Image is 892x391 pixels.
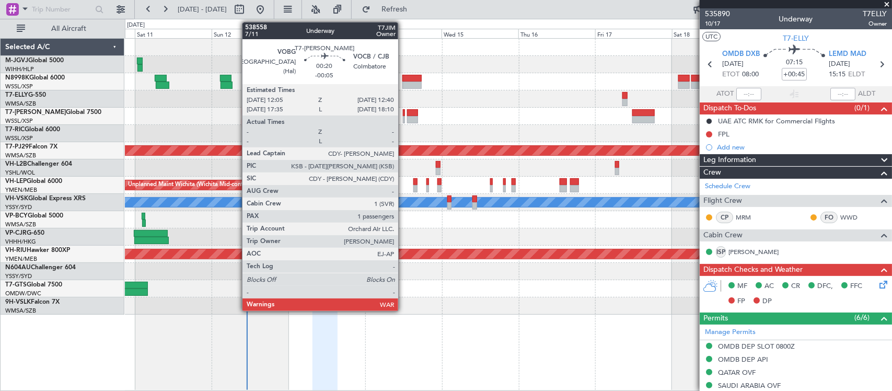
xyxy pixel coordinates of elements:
[373,6,416,13] span: Refresh
[127,21,145,30] div: [DATE]
[5,134,33,142] a: WSSL/XSP
[5,255,37,263] a: YMEN/MEB
[365,29,442,38] div: Tue 14
[5,290,41,297] a: OMDW/DWC
[791,281,800,292] span: CR
[718,355,768,364] div: OMDB DEP API
[858,89,875,99] span: ALDT
[5,230,44,236] a: VP-CJRG-650
[716,212,733,223] div: CP
[779,14,813,25] div: Underway
[5,126,60,133] a: T7-RICGlobal 6000
[5,169,35,177] a: YSHL/WOL
[722,59,744,70] span: [DATE]
[5,57,28,64] span: M-JGVJ
[5,247,70,254] a: VH-RIUHawker 800XP
[5,247,27,254] span: VH-RIU
[5,57,64,64] a: M-JGVJGlobal 5000
[703,264,803,276] span: Dispatch Checks and Weather
[5,264,31,271] span: N604AU
[840,213,864,222] a: WWD
[829,49,866,60] span: LEMD MAD
[5,307,36,315] a: WMSA/SZB
[5,100,36,108] a: WMSA/SZB
[32,2,92,17] input: Trip Number
[863,19,887,28] span: Owner
[728,247,779,257] a: [PERSON_NAME]
[5,186,37,194] a: YMEN/MEB
[27,25,110,32] span: All Aircraft
[829,70,845,80] span: 15:15
[702,32,721,41] button: UTC
[5,264,76,271] a: N604AUChallenger 604
[672,29,749,38] div: Sat 18
[854,102,870,113] span: (0/1)
[5,65,34,73] a: WIHH/HLP
[5,109,101,116] a: T7-[PERSON_NAME]Global 7500
[5,299,60,305] a: 9H-VSLKFalcon 7X
[848,70,865,80] span: ELDT
[5,117,33,125] a: WSSL/XSP
[736,213,759,222] a: MRM
[595,29,672,38] div: Fri 17
[5,75,29,81] span: N8998K
[5,161,27,167] span: VH-L2B
[718,368,756,377] div: QATAR OVF
[786,57,803,68] span: 07:15
[5,126,25,133] span: T7-RIC
[5,178,62,185] a: VH-LEPGlobal 6000
[718,117,835,125] div: UAE ATC RMK for Commercial Flights
[178,5,227,14] span: [DATE] - [DATE]
[5,83,33,90] a: WSSL/XSP
[5,282,62,288] a: T7-GTSGlobal 7500
[764,281,774,292] span: AC
[703,154,756,166] span: Leg Information
[854,312,870,323] span: (6/6)
[5,299,31,305] span: 9H-VSLK
[11,20,113,37] button: All Aircraft
[5,195,28,202] span: VH-VSK
[703,195,742,207] span: Flight Crew
[716,246,726,258] div: ISP
[717,143,887,152] div: Add new
[737,281,747,292] span: MF
[5,75,65,81] a: N8998KGlobal 6000
[742,70,759,80] span: 08:00
[5,195,86,202] a: VH-VSKGlobal Express XRS
[212,29,288,38] div: Sun 12
[705,181,750,192] a: Schedule Crew
[705,327,756,338] a: Manage Permits
[703,229,743,241] span: Cabin Crew
[850,281,862,292] span: FFC
[703,167,721,179] span: Crew
[5,238,36,246] a: VHHH/HKG
[817,281,833,292] span: DFC,
[703,102,756,114] span: Dispatch To-Dos
[288,29,365,38] div: Mon 13
[863,8,887,19] span: T7ELLY
[5,203,32,211] a: YSSY/SYD
[820,212,838,223] div: FO
[718,342,795,351] div: OMDB DEP SLOT 0800Z
[722,70,739,80] span: ETOT
[5,144,29,150] span: T7-PJ29
[783,33,809,44] span: T7-ELLY
[718,130,729,139] div: FPL
[5,213,63,219] a: VP-BCYGlobal 5000
[357,1,420,18] button: Refresh
[716,89,734,99] span: ATOT
[442,29,518,38] div: Wed 15
[705,8,730,19] span: 535890
[718,381,781,390] div: SAUDI ARABIA OVF
[5,92,28,98] span: T7-ELLY
[128,177,258,193] div: Unplanned Maint Wichita (Wichita Mid-continent)
[762,296,772,307] span: DP
[5,282,27,288] span: T7-GTS
[736,88,761,100] input: --:--
[5,161,72,167] a: VH-L2BChallenger 604
[5,221,36,228] a: WMSA/SZB
[5,213,28,219] span: VP-BCY
[135,29,212,38] div: Sat 11
[518,29,595,38] div: Thu 16
[829,59,850,70] span: [DATE]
